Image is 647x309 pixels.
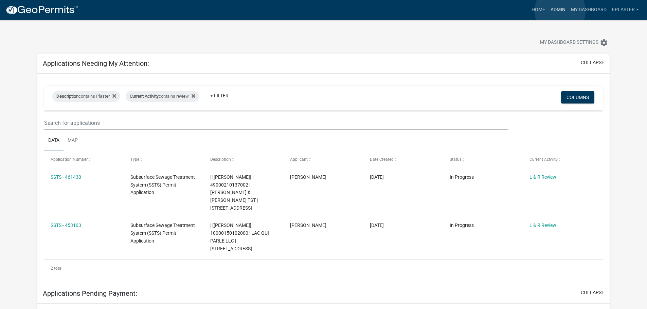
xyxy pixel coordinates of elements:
span: Scott M Ellingson [290,174,326,180]
span: Current Activity [529,157,558,162]
span: | [Elizabeth Plaster] | 10000150102000 | LAC QUI PARLE LLC | 37944 ANTLER LN [210,223,269,251]
span: Type [130,157,139,162]
span: 07/22/2025 [370,223,384,228]
span: In Progress [450,174,474,180]
h5: Applications Pending Payment: [43,289,137,297]
span: Description [56,94,78,99]
span: In Progress [450,223,474,228]
i: settings [600,39,608,47]
span: Current Activity [130,94,159,99]
datatable-header-cell: Current Activity [523,151,603,168]
span: Date Created [370,157,394,162]
div: contains Plaster [52,91,120,102]
span: Brian Richard Brogard [290,223,326,228]
a: SSTS - 461430 [51,174,81,180]
input: Search for applications [44,116,508,130]
button: Columns [561,91,594,103]
button: collapse [581,289,604,296]
div: 2 total [44,260,603,277]
a: Admin [548,3,568,16]
a: L & R Review [529,223,556,228]
span: My Dashboard Settings [540,39,598,47]
h5: Applications Needing My Attention: [43,59,149,67]
a: My Dashboard [568,3,609,16]
span: Status [450,157,462,162]
span: Application Number [51,157,88,162]
button: collapse [581,59,604,66]
div: collapse [37,74,610,283]
datatable-header-cell: Status [443,151,523,168]
a: L & R Review [529,174,556,180]
a: Map [64,130,82,152]
a: eplaster [609,3,642,16]
span: 08/08/2025 [370,174,384,180]
datatable-header-cell: Date Created [363,151,443,168]
a: Data [44,130,64,152]
a: SSTS - 453103 [51,223,81,228]
datatable-header-cell: Type [124,151,204,168]
datatable-header-cell: Applicant [284,151,363,168]
span: Description [210,157,231,162]
datatable-header-cell: Application Number [44,151,124,168]
button: My Dashboard Settingssettings [535,36,613,49]
datatable-header-cell: Description [204,151,284,168]
span: | [Elizabeth Plaster] | 49000210137002 | MARVIN & MARLYS HARDEKOPF TST | 54592 CO HWY 38 [210,174,258,211]
a: + Filter [205,90,234,102]
a: Home [529,3,548,16]
span: Subsurface Sewage Treatment System (SSTS) Permit Application [130,174,195,195]
div: contains review [126,91,199,102]
span: Subsurface Sewage Treatment System (SSTS) Permit Application [130,223,195,244]
span: Applicant [290,157,308,162]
